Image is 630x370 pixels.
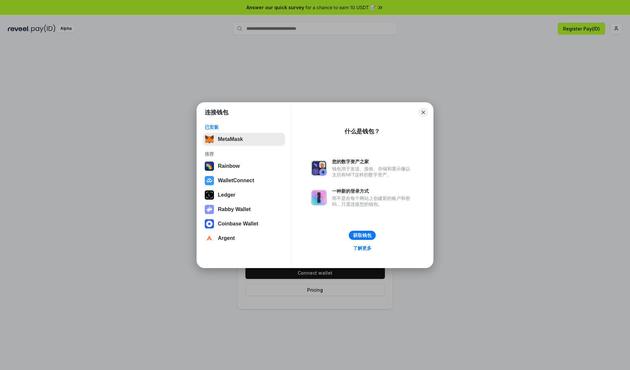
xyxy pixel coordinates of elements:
[218,136,243,142] div: MetaMask
[311,160,327,176] img: svg+xml,%3Csvg%20xmlns%3D%22http%3A%2F%2Fwww.w3.org%2F2000%2Fsvg%22%20fill%3D%22none%22%20viewBox...
[203,217,285,230] button: Coinbase Wallet
[345,127,380,135] div: 什么是钱包？
[203,203,285,216] button: Rabby Wallet
[419,108,428,117] button: Close
[332,166,413,178] div: 钱包用于发送、接收、存储和显示像以太坊和NFT这样的数字资产。
[205,234,214,243] img: svg+xml,%3Csvg%20width%3D%2228%22%20height%3D%2228%22%20viewBox%3D%220%200%2028%2028%22%20fill%3D...
[205,190,214,200] img: svg+xml,%3Csvg%20xmlns%3D%22http%3A%2F%2Fwww.w3.org%2F2000%2Fsvg%22%20width%3D%2228%22%20height%3...
[349,231,376,240] button: 获取钱包
[353,245,371,251] div: 了解更多
[218,192,235,198] div: Ledger
[332,195,413,207] div: 而不是在每个网站上创建新的账户和密码，只需连接您的钱包。
[332,159,413,165] div: 您的数字资产之家
[205,176,214,185] img: svg+xml,%3Csvg%20width%3D%2228%22%20height%3D%2228%22%20viewBox%3D%220%200%2028%2028%22%20fill%3D...
[218,235,235,241] div: Argent
[203,232,285,245] button: Argent
[218,163,240,169] div: Rainbow
[205,219,214,228] img: svg+xml,%3Csvg%20width%3D%2228%22%20height%3D%2228%22%20viewBox%3D%220%200%2028%2028%22%20fill%3D...
[332,188,413,194] div: 一种新的登录方式
[203,174,285,187] button: WalletConnect
[205,108,228,116] h1: 连接钱包
[218,206,251,212] div: Rabby Wallet
[218,221,258,227] div: Coinbase Wallet
[203,188,285,202] button: Ledger
[205,135,214,144] img: svg+xml,%3Csvg%20fill%3D%22none%22%20height%3D%2233%22%20viewBox%3D%220%200%2035%2033%22%20width%...
[349,244,375,252] a: 了解更多
[203,133,285,146] button: MetaMask
[205,162,214,171] img: svg+xml,%3Csvg%20width%3D%22120%22%20height%3D%22120%22%20viewBox%3D%220%200%20120%20120%22%20fil...
[353,232,371,238] div: 获取钱包
[311,190,327,205] img: svg+xml,%3Csvg%20xmlns%3D%22http%3A%2F%2Fwww.w3.org%2F2000%2Fsvg%22%20fill%3D%22none%22%20viewBox...
[205,205,214,214] img: svg+xml,%3Csvg%20xmlns%3D%22http%3A%2F%2Fwww.w3.org%2F2000%2Fsvg%22%20fill%3D%22none%22%20viewBox...
[218,178,254,184] div: WalletConnect
[205,151,283,157] div: 推荐
[205,124,283,130] div: 已安装
[203,160,285,173] button: Rainbow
